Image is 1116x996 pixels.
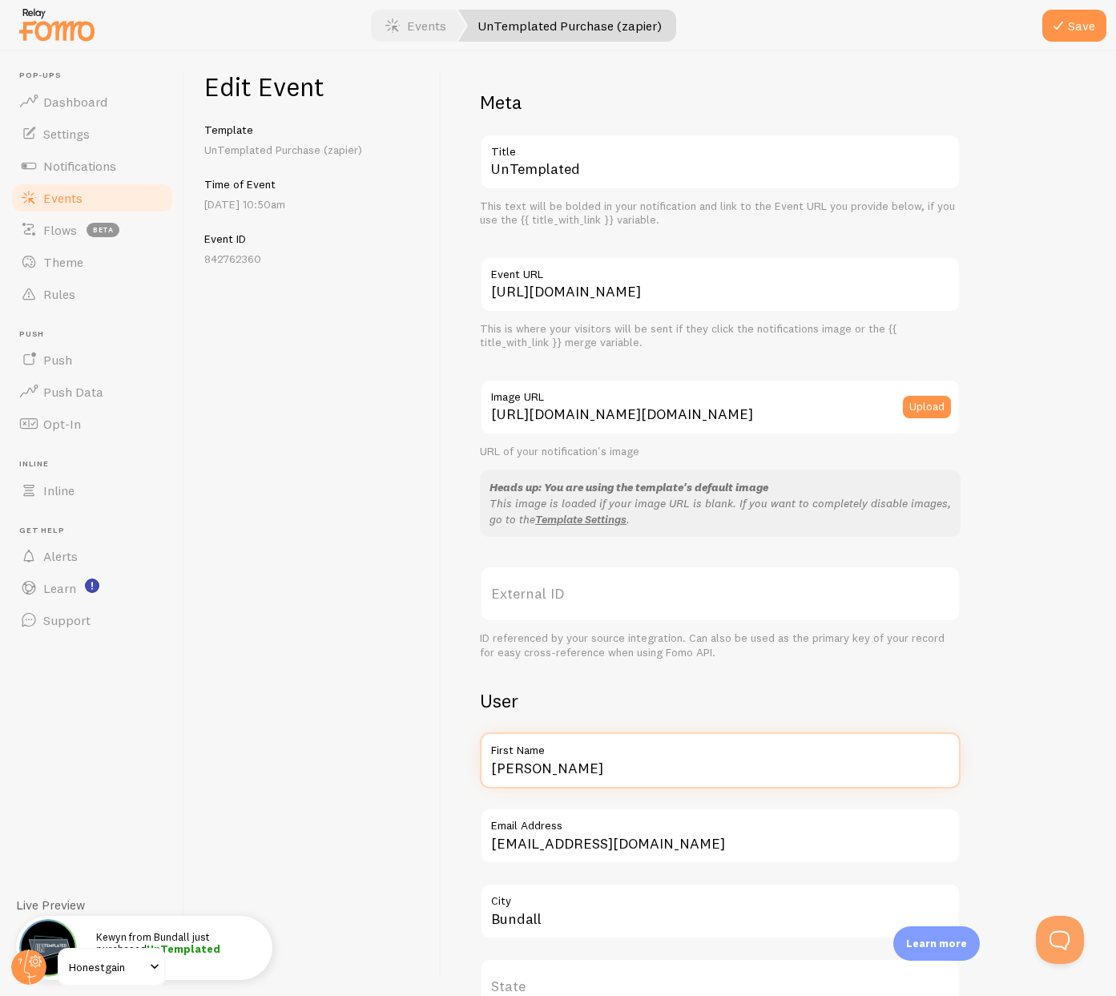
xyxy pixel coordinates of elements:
[480,322,961,350] div: This is where your visitors will be sent if they click the notifications image or the {{ title_wi...
[10,408,175,440] a: Opt-In
[43,482,75,498] span: Inline
[490,479,951,495] div: Heads up: You are using the template's default image
[85,579,99,593] svg: <p>Watch New Feature Tutorials!</p>
[10,376,175,408] a: Push Data
[43,352,72,368] span: Push
[43,384,103,400] span: Push Data
[204,177,421,192] h5: Time of Event
[204,71,421,103] h1: Edit Event
[43,548,78,564] span: Alerts
[43,612,91,628] span: Support
[490,495,951,527] p: This image is loaded if your image URL is blank. If you want to completely disable images, go to ...
[10,474,175,506] a: Inline
[19,329,175,340] span: Push
[87,223,119,237] span: beta
[204,251,421,267] p: 842762360
[19,459,175,470] span: Inline
[906,936,967,951] p: Learn more
[480,200,961,228] div: This text will be bolded in your notification and link to the Event URL you provide below, if you...
[17,4,97,45] img: fomo-relay-logo-orange.svg
[43,580,76,596] span: Learn
[10,214,175,246] a: Flows beta
[480,808,961,835] label: Email Address
[480,883,961,910] label: City
[43,94,107,110] span: Dashboard
[10,182,175,214] a: Events
[480,379,961,406] label: Image URL
[903,396,951,418] button: Upload
[43,222,77,238] span: Flows
[480,688,961,713] h2: User
[10,86,175,118] a: Dashboard
[58,948,166,986] a: Honestgain
[204,196,421,212] p: [DATE] 10:50am
[10,604,175,636] a: Support
[43,416,81,432] span: Opt-In
[1036,916,1084,964] iframe: Help Scout Beacon - Open
[480,732,961,760] label: First Name
[43,254,83,270] span: Theme
[43,286,75,302] span: Rules
[43,190,83,206] span: Events
[480,566,961,622] label: External ID
[19,526,175,536] span: Get Help
[10,344,175,376] a: Push
[43,158,116,174] span: Notifications
[19,71,175,81] span: Pop-ups
[480,90,961,115] h2: Meta
[893,926,980,961] div: Learn more
[10,246,175,278] a: Theme
[69,958,145,977] span: Honestgain
[480,631,961,659] div: ID referenced by your source integration. Can also be used as the primary key of your record for ...
[204,232,421,246] h5: Event ID
[10,540,175,572] a: Alerts
[480,256,961,284] label: Event URL
[43,126,90,142] span: Settings
[10,150,175,182] a: Notifications
[10,118,175,150] a: Settings
[535,512,626,526] a: Template Settings
[10,278,175,310] a: Rules
[204,142,421,158] p: UnTemplated Purchase (zapier)
[480,134,961,161] label: Title
[10,572,175,604] a: Learn
[480,445,961,459] div: URL of your notification's image
[204,123,421,137] h5: Template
